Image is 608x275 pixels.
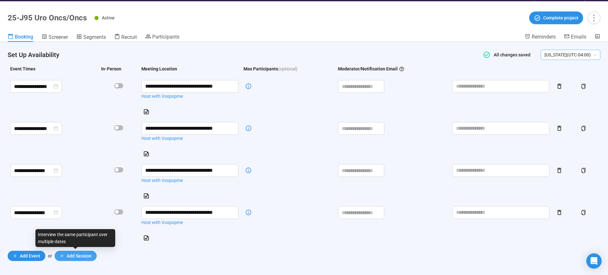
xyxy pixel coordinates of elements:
span: copy [581,168,586,173]
span: Complete project [543,14,578,21]
span: Recruit [121,34,137,40]
button: copy [578,81,589,91]
span: more [589,13,598,22]
button: copy [578,207,589,218]
span: Booking [15,34,33,40]
a: Segments [76,33,106,42]
div: Event Times [10,65,35,72]
span: Active [102,15,115,20]
span: copy [581,210,586,215]
button: plusAdd Session [55,251,97,261]
div: Interview the same participant over multiple dates [35,229,115,247]
a: Host with Voxpopme [141,135,238,142]
span: Add Session [67,252,92,259]
button: more [588,11,600,24]
a: Emails [564,33,586,41]
span: All changes saved [491,52,530,57]
a: Recruit [114,33,137,42]
span: Emails [571,34,586,40]
span: (optional) [278,65,297,72]
div: Moderator/Notification Email [338,65,404,72]
div: Max Participants [244,65,278,72]
div: Open Intercom Messenger [586,253,602,269]
a: Screener [41,33,68,42]
a: Host with Voxpopme [141,177,238,184]
a: Host with Voxpopme [141,219,238,226]
a: Participants [145,33,179,41]
span: plus [60,254,64,258]
button: copy [578,123,589,134]
div: or [8,251,600,261]
button: copy [578,165,589,176]
span: [US_STATE] ( UTC-04:00 ) [544,50,597,60]
span: Screener [49,34,68,40]
h4: Set Up Availability [8,50,474,59]
button: plusAdd Event [8,251,45,261]
span: plus [13,254,17,258]
h1: 25-J95 Uro Oncs/Oncs [8,13,87,22]
span: Segments [83,34,106,40]
div: In-Person [101,65,121,72]
span: copy [581,84,586,89]
div: Meeting Location [141,65,177,72]
span: Reminders [532,34,556,40]
span: Participants [152,34,179,40]
span: copy [581,126,586,131]
a: Reminders [525,33,556,41]
a: Booking [8,33,33,42]
a: Host with Voxpopme [141,93,238,100]
span: Add Event [20,252,40,259]
button: Complete project [529,11,583,24]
